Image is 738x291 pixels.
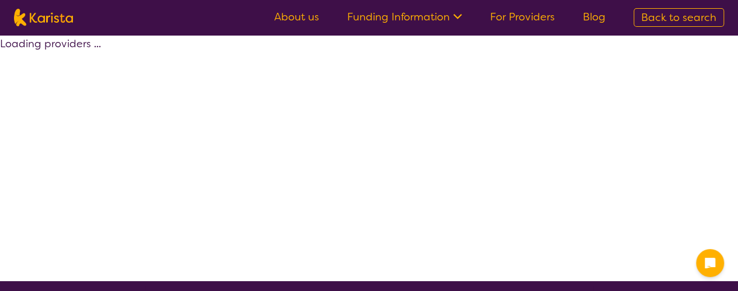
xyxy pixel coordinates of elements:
[490,10,555,24] a: For Providers
[641,10,716,24] span: Back to search
[634,8,724,27] a: Back to search
[14,9,73,26] img: Karista logo
[583,10,606,24] a: Blog
[347,10,462,24] a: Funding Information
[274,10,319,24] a: About us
